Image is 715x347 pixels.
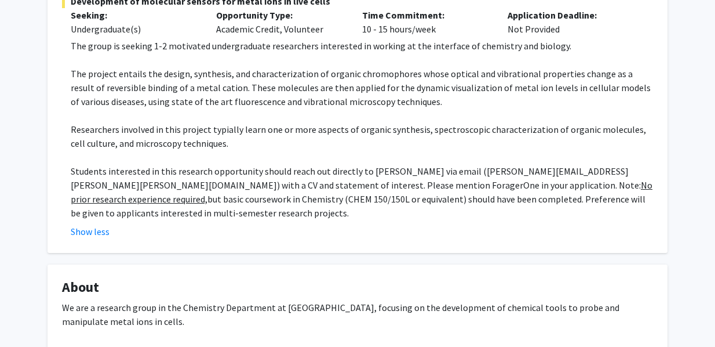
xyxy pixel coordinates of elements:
[71,39,653,53] p: The group is seeking 1-2 motivated undergraduate researchers interested in working at the interfa...
[216,8,344,22] p: Opportunity Type:
[71,164,653,220] p: Students interested in this research opportunity should reach out directly to [PERSON_NAME] via e...
[508,8,636,22] p: Application Deadline:
[71,67,653,109] p: The project entails the design, synthesis, and characterization of organic chromophores whose opt...
[62,301,653,328] p: We are a research group in the Chemistry Department at [GEOGRAPHIC_DATA], focusing on the develop...
[71,122,653,150] p: Researchers involved in this project typially learn one or more aspects of organic synthesis, spe...
[71,179,652,205] u: No prior research experience required,
[207,8,353,36] div: Academic Credit, Volunteer
[71,225,110,238] button: Show less
[71,22,199,36] div: Undergraduate(s)
[62,279,653,296] h4: About
[499,8,644,36] div: Not Provided
[362,8,490,22] p: Time Commitment:
[9,295,49,338] iframe: Chat
[71,8,199,22] p: Seeking:
[353,8,499,36] div: 10 - 15 hours/week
